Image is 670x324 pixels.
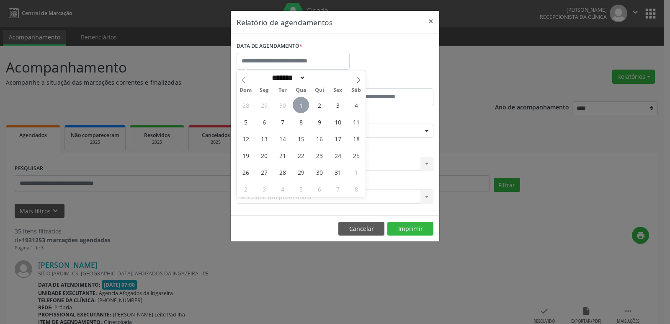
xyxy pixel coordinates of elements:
span: Outubro 27, 2025 [256,164,272,180]
span: Outubro 10, 2025 [330,114,346,130]
span: Sáb [347,88,366,93]
span: Outubro 18, 2025 [348,130,364,147]
span: Dom [237,88,255,93]
span: Novembro 3, 2025 [256,181,272,197]
label: ATÉ [337,75,433,88]
span: Outubro 13, 2025 [256,130,272,147]
button: Cancelar [338,222,384,236]
span: Outubro 22, 2025 [293,147,309,163]
span: Qua [292,88,310,93]
span: Outubro 23, 2025 [311,147,327,163]
label: DATA DE AGENDAMENTO [237,40,302,53]
span: Novembro 4, 2025 [274,181,291,197]
span: Outubro 12, 2025 [237,130,254,147]
span: Outubro 26, 2025 [237,164,254,180]
span: Seg [255,88,273,93]
span: Outubro 19, 2025 [237,147,254,163]
button: Close [423,11,439,31]
span: Outubro 14, 2025 [274,130,291,147]
span: Ter [273,88,292,93]
span: Novembro 5, 2025 [293,181,309,197]
span: Outubro 5, 2025 [237,114,254,130]
span: Setembro 29, 2025 [256,97,272,113]
span: Novembro 8, 2025 [348,181,364,197]
span: Outubro 6, 2025 [256,114,272,130]
span: Outubro 17, 2025 [330,130,346,147]
select: Month [269,73,306,82]
input: Year [306,73,333,82]
span: Outubro 9, 2025 [311,114,327,130]
span: Outubro 28, 2025 [274,164,291,180]
button: Imprimir [387,222,433,236]
span: Outubro 29, 2025 [293,164,309,180]
span: Novembro 1, 2025 [348,164,364,180]
h5: Relatório de agendamentos [237,17,332,28]
span: Outubro 31, 2025 [330,164,346,180]
span: Outubro 16, 2025 [311,130,327,147]
span: Novembro 2, 2025 [237,181,254,197]
span: Setembro 30, 2025 [274,97,291,113]
span: Outubro 3, 2025 [330,97,346,113]
span: Outubro 4, 2025 [348,97,364,113]
span: Outubro 24, 2025 [330,147,346,163]
span: Outubro 1, 2025 [293,97,309,113]
span: Outubro 15, 2025 [293,130,309,147]
span: Qui [310,88,329,93]
span: Outubro 2, 2025 [311,97,327,113]
span: Outubro 30, 2025 [311,164,327,180]
span: Novembro 7, 2025 [330,181,346,197]
span: Novembro 6, 2025 [311,181,327,197]
span: Outubro 11, 2025 [348,114,364,130]
span: Outubro 20, 2025 [256,147,272,163]
span: Outubro 8, 2025 [293,114,309,130]
span: Sex [329,88,347,93]
span: Outubro 21, 2025 [274,147,291,163]
span: Outubro 7, 2025 [274,114,291,130]
span: Setembro 28, 2025 [237,97,254,113]
span: Outubro 25, 2025 [348,147,364,163]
